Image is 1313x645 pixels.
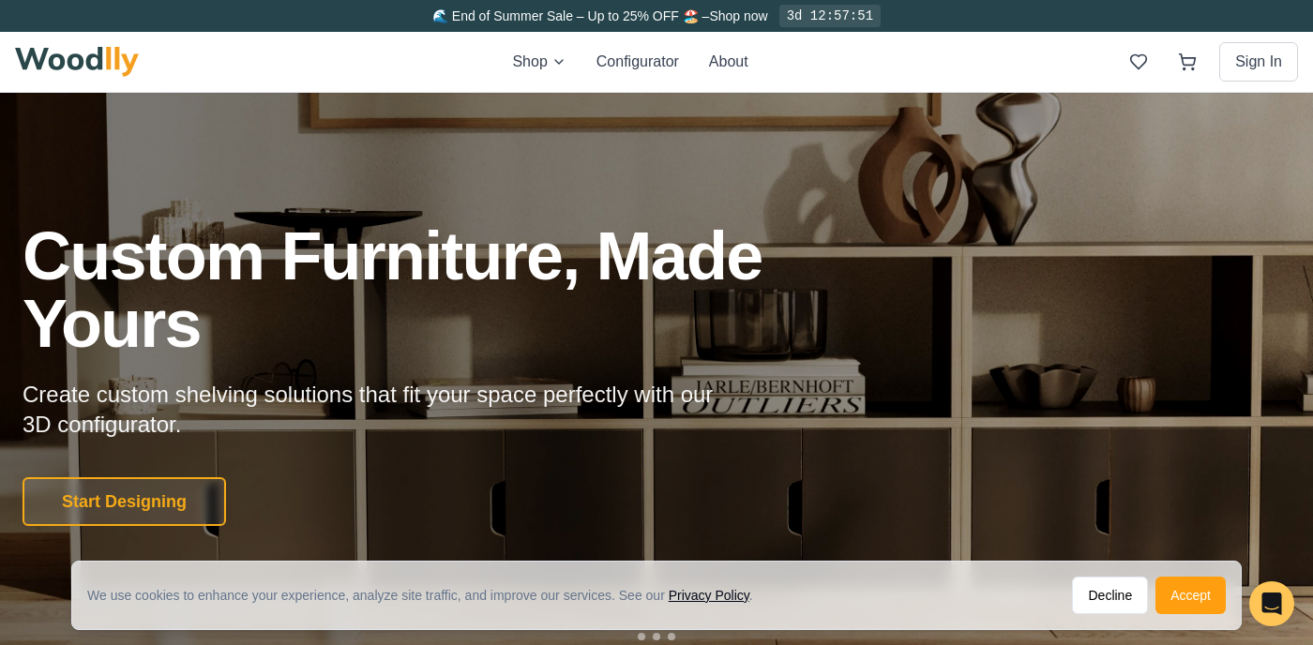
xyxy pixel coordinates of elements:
a: Shop now [709,8,767,23]
button: Configurator [596,51,679,73]
div: We use cookies to enhance your experience, analyze site traffic, and improve our services. See our . [87,586,768,605]
h1: Custom Furniture, Made Yours [23,222,863,357]
img: Woodlly [15,47,139,77]
button: Shop [512,51,566,73]
a: Privacy Policy [669,588,749,603]
button: Start Designing [23,477,226,526]
p: Create custom shelving solutions that fit your space perfectly with our 3D configurator. [23,380,743,440]
span: 🌊 End of Summer Sale – Up to 25% OFF 🏖️ – [432,8,709,23]
button: Sign In [1219,42,1298,82]
button: Decline [1072,577,1148,614]
button: Accept [1155,577,1226,614]
button: About [709,51,748,73]
div: 3d 12:57:51 [779,5,881,27]
div: Open Intercom Messenger [1249,581,1294,626]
